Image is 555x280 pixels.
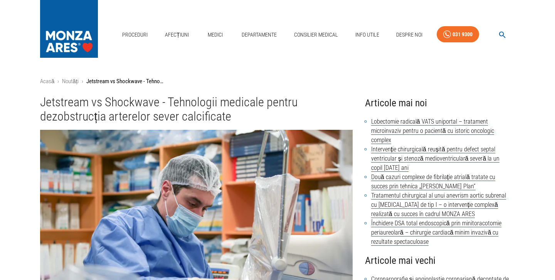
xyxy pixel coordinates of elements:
a: Tratamentul chirurgical al unui anevrism aortic subrenal cu [MEDICAL_DATA] de tip I – o intervenț... [371,192,506,218]
h4: Articole mai noi [365,95,515,111]
h1: Jetstream vs Shockwave - Tehnologii medicale pentru dezobstrucția arterelor sever calcificate [40,95,353,124]
a: Proceduri [119,27,151,43]
a: Afecțiuni [162,27,192,43]
nav: breadcrumb [40,77,515,86]
a: Intervenție chirurgicală reușită pentru defect septal ventricular și stenoză medioventriculară se... [371,146,500,172]
a: Acasă [40,78,54,85]
li: › [57,77,59,86]
a: Consilier Medical [291,27,341,43]
a: Despre Noi [393,27,425,43]
a: Două cazuri complexe de fibrilație atrială tratate cu succes prin tehnica „[PERSON_NAME] Plan” [371,173,495,190]
a: Lobectomie radicală VATS uniportal – tratament microinvaziv pentru o pacientă cu istoric oncologi... [371,118,494,144]
a: Medici [203,27,227,43]
li: › [82,77,83,86]
a: Departamente [239,27,280,43]
a: 031 9300 [437,26,479,43]
p: Jetstream vs Shockwave - Tehnologii medicale pentru dezobstrucția arterelor sever calcificate [86,77,163,86]
a: Închidere DSA total endoscopică prin minitoracotomie periaureolară – chirurgie cardiacă minim inv... [371,220,501,246]
a: Info Utile [352,27,382,43]
a: Noutăți [62,78,79,85]
div: 031 9300 [452,30,473,39]
h4: Articole mai vechi [365,253,515,268]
